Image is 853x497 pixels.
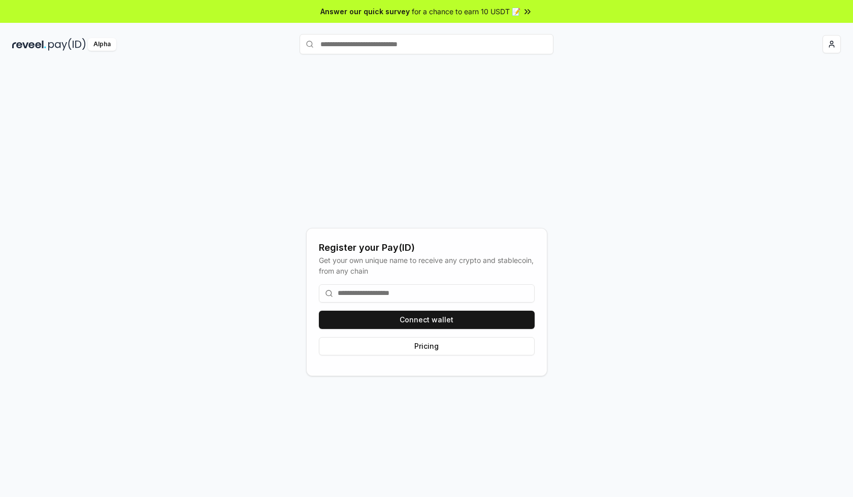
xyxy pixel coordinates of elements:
[319,311,535,329] button: Connect wallet
[412,6,520,17] span: for a chance to earn 10 USDT 📝
[88,38,116,51] div: Alpha
[12,38,46,51] img: reveel_dark
[319,241,535,255] div: Register your Pay(ID)
[320,6,410,17] span: Answer our quick survey
[319,255,535,276] div: Get your own unique name to receive any crypto and stablecoin, from any chain
[48,38,86,51] img: pay_id
[319,337,535,355] button: Pricing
